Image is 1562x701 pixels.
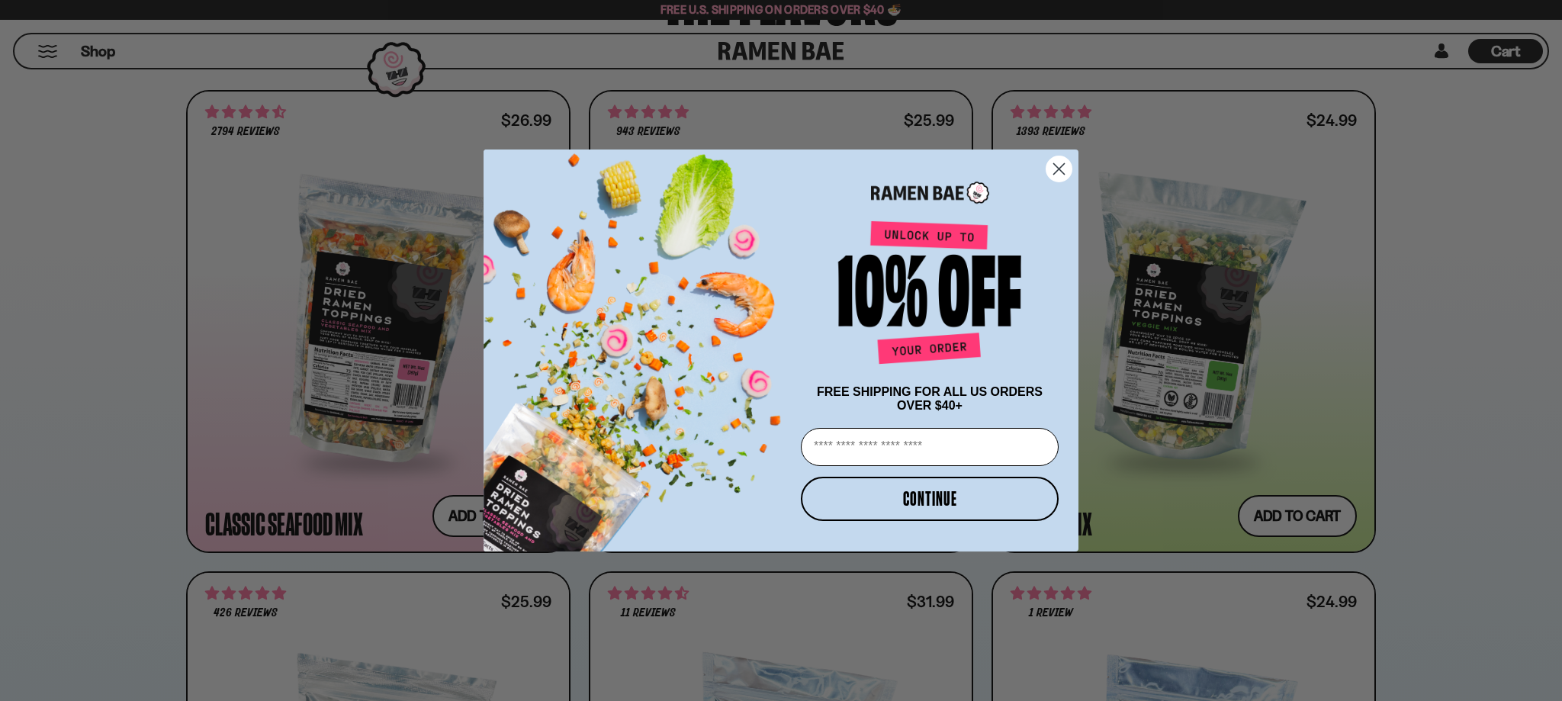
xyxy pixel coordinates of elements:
img: ce7035ce-2e49-461c-ae4b-8ade7372f32c.png [484,137,795,551]
span: FREE SHIPPING FOR ALL US ORDERS OVER $40+ [817,385,1043,412]
button: Close dialog [1046,156,1072,182]
button: CONTINUE [801,477,1059,521]
img: Ramen Bae Logo [871,180,989,205]
img: Unlock up to 10% off [834,220,1025,370]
